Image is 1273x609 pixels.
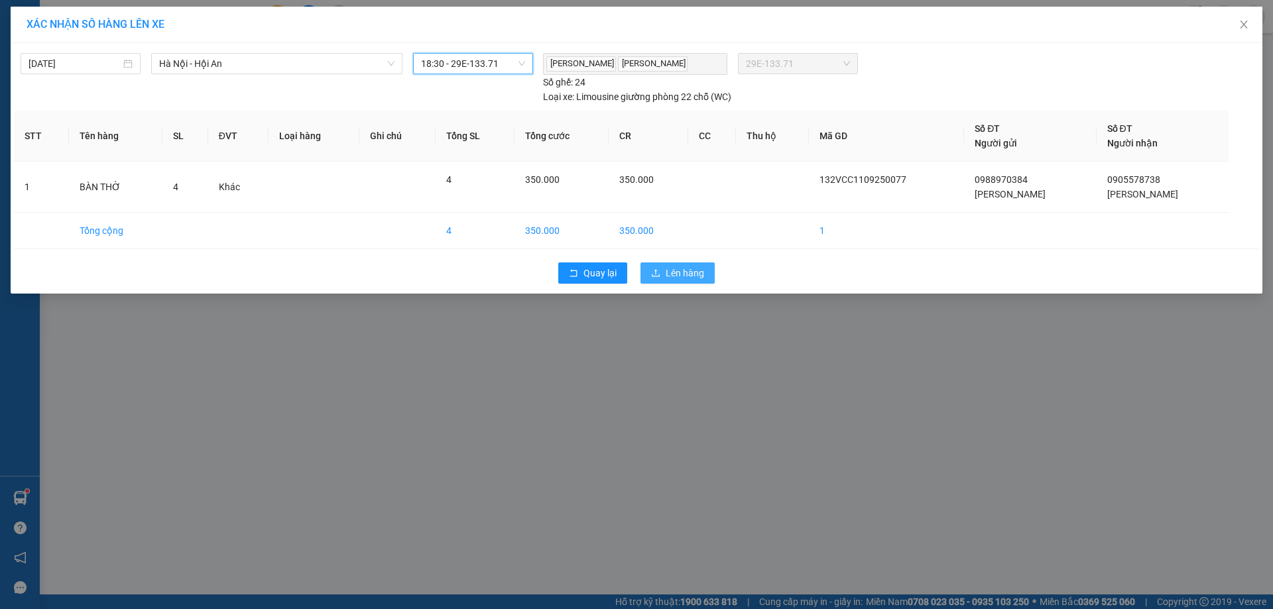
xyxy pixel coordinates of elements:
[609,111,689,162] th: CR
[421,54,525,74] span: 18:30 - 29E-133.71
[162,111,208,162] th: SL
[14,111,69,162] th: STT
[666,266,704,280] span: Lên hàng
[619,174,654,185] span: 350.000
[975,123,1000,134] span: Số ĐT
[569,268,578,279] span: rollback
[688,111,736,162] th: CC
[558,262,627,284] button: rollbackQuay lại
[546,56,616,72] span: [PERSON_NAME]
[436,213,515,249] td: 4
[543,89,731,104] div: Limousine giường phòng 22 chỗ (WC)
[651,268,660,279] span: upload
[69,162,162,213] td: BÀN THỜ
[746,54,849,74] span: 29E-133.71
[29,56,121,71] input: 11/09/2025
[975,138,1017,148] span: Người gửi
[27,18,164,30] span: XÁC NHẬN SỐ HÀNG LÊN XE
[1107,138,1158,148] span: Người nhận
[543,75,585,89] div: 24
[208,111,269,162] th: ĐVT
[809,111,964,162] th: Mã GD
[446,174,452,185] span: 4
[159,54,394,74] span: Hà Nội - Hội An
[618,56,688,72] span: [PERSON_NAME]
[543,89,574,104] span: Loại xe:
[69,213,162,249] td: Tổng cộng
[1107,123,1132,134] span: Số ĐT
[975,189,1046,199] span: [PERSON_NAME]
[1239,19,1249,30] span: close
[1107,174,1160,185] span: 0905578738
[173,182,178,192] span: 4
[640,262,715,284] button: uploadLên hàng
[515,111,609,162] th: Tổng cước
[736,111,809,162] th: Thu hộ
[975,174,1028,185] span: 0988970384
[525,174,560,185] span: 350.000
[69,111,162,162] th: Tên hàng
[208,162,269,213] td: Khác
[436,111,515,162] th: Tổng SL
[387,60,395,68] span: down
[1225,7,1262,44] button: Close
[359,111,436,162] th: Ghi chú
[1107,189,1178,199] span: [PERSON_NAME]
[543,75,573,89] span: Số ghế:
[269,111,359,162] th: Loại hàng
[819,174,906,185] span: 132VCC1109250077
[515,213,609,249] td: 350.000
[609,213,689,249] td: 350.000
[809,213,964,249] td: 1
[14,162,69,213] td: 1
[583,266,617,280] span: Quay lại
